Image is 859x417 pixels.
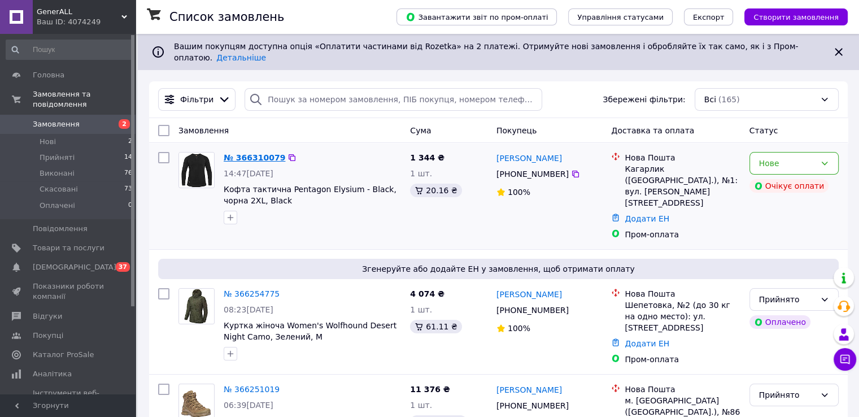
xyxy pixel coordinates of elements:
span: Замовлення [178,126,229,135]
span: GenerALL [37,7,121,17]
span: Вашим покупцям доступна опція «Оплатити частинами від Rozetka» на 2 платежі. Отримуйте нові замов... [174,42,798,62]
span: Всі [704,94,716,105]
span: Покупці [33,331,63,341]
div: 20.16 ₴ [410,184,461,197]
span: Доставка та оплата [611,126,694,135]
span: 1 шт. [410,305,432,314]
a: Кофта тактична Pentagon Elysium - Black, чорна 2XL, Black [224,185,396,205]
div: Нове [759,157,816,170]
span: Завантажити звіт по пром-оплаті [405,12,548,22]
span: 73 [124,184,132,194]
button: Управління статусами [568,8,673,25]
div: Оплачено [749,315,810,329]
div: [PHONE_NUMBER] [494,166,571,182]
div: Пром-оплата [625,354,740,365]
span: Покупець [496,126,537,135]
span: Замовлення [33,119,80,129]
span: Управління статусами [577,13,664,21]
span: Експорт [693,13,725,21]
div: Нова Пошта [625,288,740,299]
div: Нова Пошта [625,384,740,395]
span: 11 376 ₴ [410,385,450,394]
span: (165) [718,95,740,104]
span: Виконані [40,168,75,179]
div: Кагарлик ([GEOGRAPHIC_DATA].), №1: вул. [PERSON_NAME][STREET_ADDRESS] [625,163,740,208]
span: 0 [128,201,132,211]
span: 76 [124,168,132,179]
a: Додати ЕН [625,339,669,348]
a: Фото товару [178,288,215,324]
span: Фільтри [180,94,213,105]
span: Прийняті [40,153,75,163]
span: Інструменти веб-майстра та SEO [33,388,104,409]
span: [DEMOGRAPHIC_DATA] [33,262,116,272]
a: Детальніше [216,53,266,62]
span: 1 344 ₴ [410,153,444,162]
span: Показники роботи компанії [33,281,104,302]
span: 1 шт. [410,401,432,410]
div: Очікує оплати [749,179,829,193]
h1: Список замовлень [169,10,284,24]
img: Фото товару [179,289,214,324]
span: 1 шт. [410,169,432,178]
span: Аналітика [33,369,72,379]
span: Статус [749,126,778,135]
span: 37 [116,262,130,272]
span: Каталог ProSale [33,350,94,360]
span: Товари та послуги [33,243,104,253]
div: Ваш ID: 4074249 [37,17,136,27]
div: [PHONE_NUMBER] [494,302,571,318]
a: [PERSON_NAME] [496,153,562,164]
div: Шепетовка, №2 (до 30 кг на одно место): ул. [STREET_ADDRESS] [625,299,740,333]
span: 4 074 ₴ [410,289,444,298]
div: Прийнято [759,389,816,401]
span: Cума [410,126,431,135]
span: Повідомлення [33,224,88,234]
a: Куртка жіноча Women's Wolfhound Desert Night Camo, Зелений, M [224,321,396,341]
a: Створити замовлення [733,12,848,21]
a: № 366310079 [224,153,285,162]
div: [PHONE_NUMBER] [494,398,571,414]
div: 61.11 ₴ [410,320,461,333]
div: Нова Пошта [625,152,740,163]
span: Оплачені [40,201,75,211]
a: [PERSON_NAME] [496,384,562,396]
span: Згенеруйте або додайте ЕН у замовлення, щоб отримати оплату [163,263,834,275]
input: Пошук [6,40,133,60]
a: Фото товару [178,152,215,188]
div: Пром-оплата [625,229,740,240]
a: [PERSON_NAME] [496,289,562,300]
span: Відгуки [33,311,62,322]
div: Прийнято [759,293,816,306]
img: Фото товару [179,153,214,188]
button: Чат з покупцем [834,348,856,371]
span: Головна [33,70,64,80]
span: Скасовані [40,184,78,194]
span: 100% [508,188,530,197]
span: Нові [40,137,56,147]
button: Завантажити звіт по пром-оплаті [396,8,557,25]
input: Пошук за номером замовлення, ПІБ покупця, номером телефону, Email, номером накладної [245,88,542,111]
a: № 366254775 [224,289,280,298]
button: Створити замовлення [744,8,848,25]
span: 14:47[DATE] [224,169,273,178]
button: Експорт [684,8,734,25]
span: 06:39[DATE] [224,401,273,410]
span: 14 [124,153,132,163]
span: Замовлення та повідомлення [33,89,136,110]
span: 08:23[DATE] [224,305,273,314]
span: 100% [508,324,530,333]
span: Створити замовлення [753,13,839,21]
a: Додати ЕН [625,214,669,223]
span: 2 [128,137,132,147]
a: № 366251019 [224,385,280,394]
span: Збережені фільтри: [603,94,685,105]
span: 2 [119,119,130,129]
